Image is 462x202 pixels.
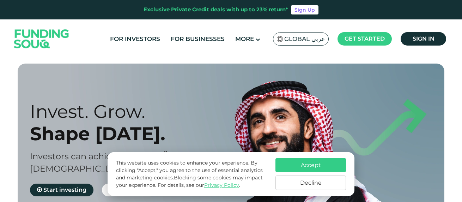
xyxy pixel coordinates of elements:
[164,151,167,155] i: 23% IRR (expected) ~ 15% Net yield (expected)
[169,33,226,45] a: For Businesses
[291,5,318,14] a: Sign Up
[7,21,76,57] img: Logo
[277,36,283,42] img: SA Flag
[345,35,385,42] span: Get started
[116,174,263,188] span: Blocking some cookies may impact your experience.
[275,176,346,190] button: Decline
[275,158,346,172] button: Accept
[204,182,239,188] a: Privacy Policy
[43,186,86,193] span: Start investing
[158,182,240,188] span: For details, see our .
[144,6,288,14] div: Exclusive Private Credit deals with up to 23% return*
[401,32,446,46] a: Sign in
[116,159,268,189] p: This website uses cookies to enhance your experience. By clicking "Accept," you agree to the use ...
[30,123,243,145] div: Shape [DATE].
[30,100,243,123] div: Invest. Grow.
[235,35,254,42] span: More
[102,184,155,196] a: Get funded
[30,151,146,161] span: Investors can achieve up to
[284,35,325,43] span: Global عربي
[413,35,434,42] span: Sign in
[30,184,93,196] a: Start investing
[108,33,162,45] a: For Investors
[148,151,171,161] span: 23%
